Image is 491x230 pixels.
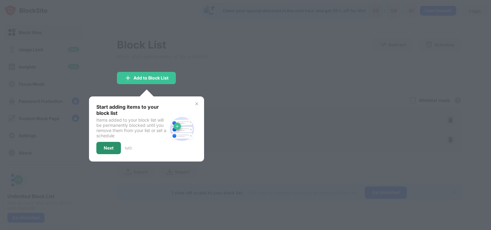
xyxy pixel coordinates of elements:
[194,101,199,106] img: x-button.svg
[133,76,168,80] div: Add to Block List
[125,146,132,150] div: 1 of 3
[104,146,114,150] div: Next
[167,114,197,144] img: block-site.svg
[96,117,167,138] div: Items added to your block list will be permanently blocked until you remove them from your list o...
[96,104,167,116] div: Start adding items to your block list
